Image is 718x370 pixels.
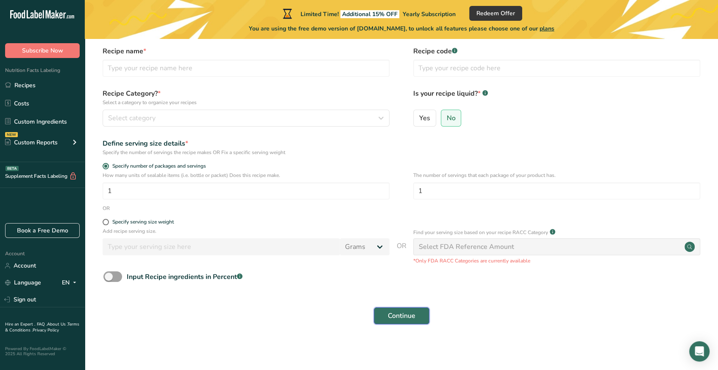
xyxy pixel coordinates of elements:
input: Type your recipe code here [413,60,700,77]
label: Recipe Category? [103,88,390,106]
button: Redeem Offer [469,6,522,21]
a: FAQ . [37,321,47,327]
span: No [447,114,456,122]
span: OR [397,241,406,265]
label: Recipe name [103,46,390,56]
a: Privacy Policy [33,327,59,333]
span: Yes [419,114,430,122]
div: Define serving size details [103,138,390,149]
div: Specify serving size weight [112,219,174,225]
input: Type your serving size here [103,238,340,255]
a: Terms & Conditions . [5,321,79,333]
span: Additional 15% OFF [340,10,399,18]
span: plans [540,25,554,33]
div: Input Recipe ingredients in Percent [127,272,242,282]
span: Subscribe Now [22,46,63,55]
a: About Us . [47,321,67,327]
div: Open Intercom Messenger [689,341,710,362]
label: Recipe code [413,46,700,56]
input: Type your recipe name here [103,60,390,77]
button: Select category [103,110,390,127]
button: Continue [374,307,429,324]
div: Custom Reports [5,138,58,147]
div: NEW [5,132,18,137]
a: Language [5,275,41,290]
div: Powered By FoodLabelMaker © 2025 All Rights Reserved [5,346,80,356]
p: Select a category to organize your recipes [103,99,390,106]
label: Is your recipe liquid? [413,88,700,106]
a: Hire an Expert . [5,321,35,327]
p: How many units of sealable items (i.e. bottle or packet) Does this recipe make. [103,171,390,179]
div: BETA [6,166,19,171]
p: The number of servings that each package of your product has. [413,171,700,179]
button: Subscribe Now [5,43,80,58]
span: Continue [388,311,415,321]
a: Book a Free Demo [5,223,80,238]
span: Specify number of packages and servings [109,163,206,169]
div: EN [62,278,80,288]
p: Find your serving size based on your recipe RACC Category [413,229,548,236]
div: Limited Time! [281,8,456,19]
p: Add recipe serving size. [103,227,390,235]
div: Select FDA Reference Amount [419,242,514,252]
p: *Only FDA RACC Categories are currently available [413,257,700,265]
span: You are using the free demo version of [DOMAIN_NAME], to unlock all features please choose one of... [249,24,554,33]
div: OR [103,204,110,212]
span: Redeem Offer [476,9,515,18]
span: Select category [108,113,156,123]
div: Specify the number of servings the recipe makes OR Fix a specific serving weight [103,149,390,156]
span: Yearly Subscription [403,10,456,18]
